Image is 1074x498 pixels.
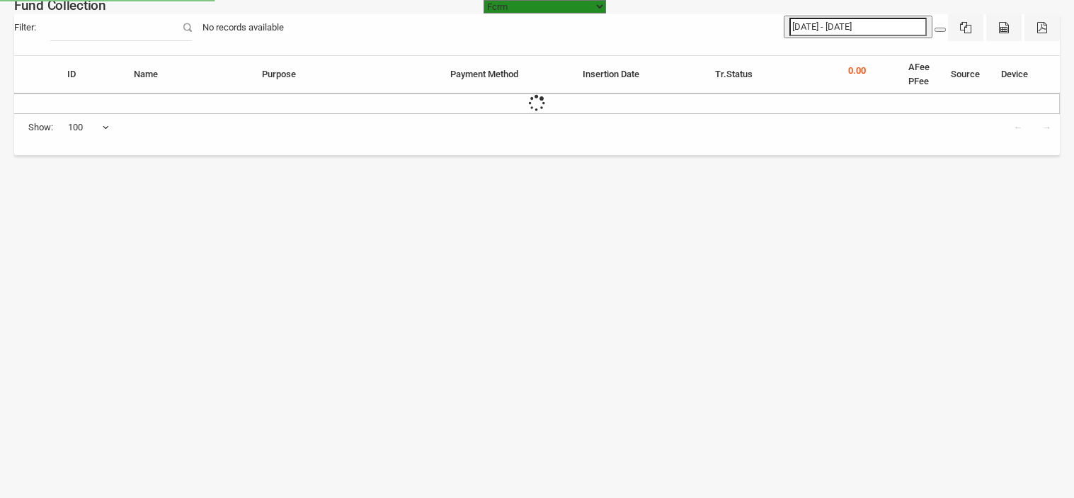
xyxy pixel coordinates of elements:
[908,74,930,89] li: PFee
[908,60,930,74] li: AFee
[948,14,983,41] button: Excel
[940,56,990,94] th: Source
[1033,114,1060,141] a: →
[50,14,192,41] input: Filter:
[192,14,295,41] div: No records available
[1024,14,1060,41] button: Pdf
[986,14,1022,41] button: CSV
[572,56,704,94] th: Insertion Date
[440,56,572,94] th: Payment Method
[123,56,251,94] th: Name
[704,56,838,94] th: Tr.Status
[1005,114,1032,141] a: ←
[57,56,123,94] th: ID
[251,56,439,94] th: Purpose
[67,114,110,141] span: 100
[28,120,53,135] span: Show:
[68,120,109,135] span: 100
[990,56,1039,94] th: Device
[848,64,866,78] p: 0.00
